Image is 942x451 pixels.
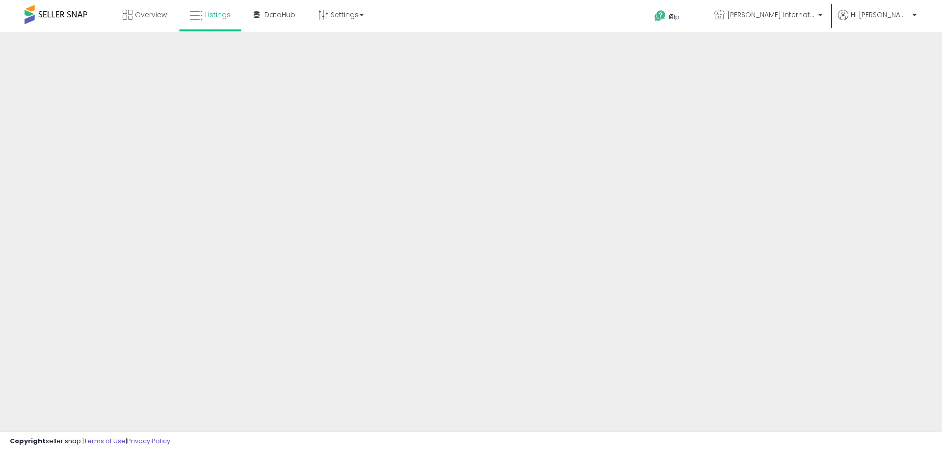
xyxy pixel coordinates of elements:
[10,436,46,446] strong: Copyright
[727,10,815,20] span: [PERSON_NAME] International
[84,436,126,446] a: Terms of Use
[10,437,170,446] div: seller snap | |
[205,10,231,20] span: Listings
[666,13,680,21] span: Help
[654,10,666,22] i: Get Help
[127,436,170,446] a: Privacy Policy
[647,2,699,32] a: Help
[838,10,916,32] a: Hi [PERSON_NAME]
[264,10,295,20] span: DataHub
[851,10,910,20] span: Hi [PERSON_NAME]
[135,10,167,20] span: Overview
